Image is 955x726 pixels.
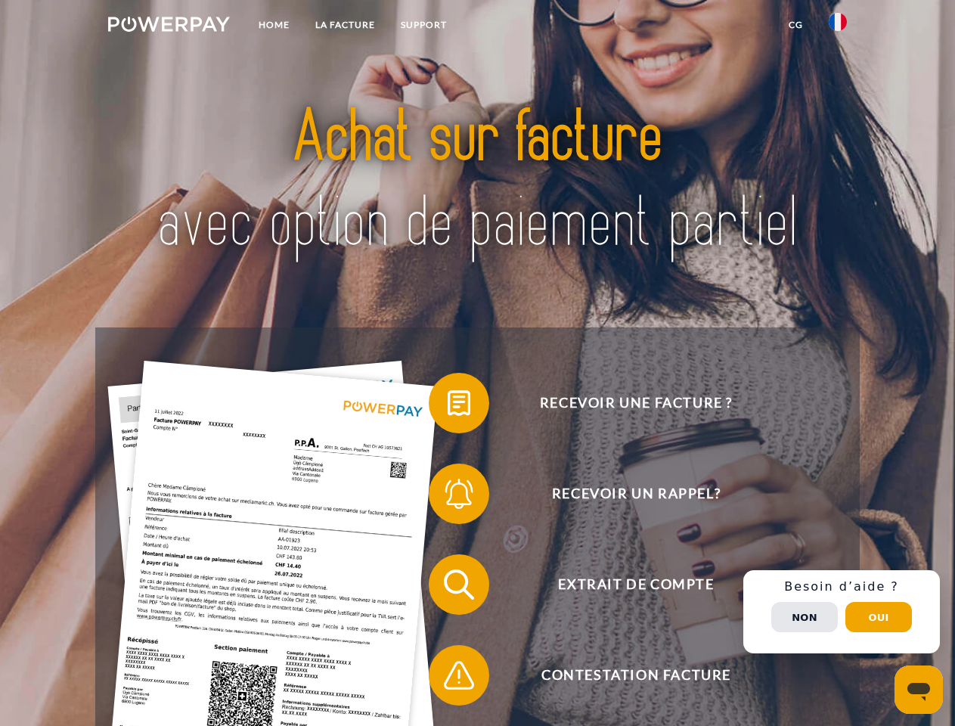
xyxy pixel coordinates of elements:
img: qb_search.svg [440,566,478,603]
span: Recevoir un rappel? [451,464,821,524]
iframe: Bouton de lancement de la fenêtre de messagerie [895,665,943,714]
button: Contestation Facture [429,645,822,706]
img: title-powerpay_fr.svg [144,73,811,290]
h3: Besoin d’aide ? [752,579,931,594]
img: qb_warning.svg [440,656,478,694]
span: Contestation Facture [451,645,821,706]
a: Support [388,11,460,39]
a: Home [246,11,302,39]
img: qb_bill.svg [440,384,478,422]
a: CG [776,11,816,39]
button: Recevoir une facture ? [429,373,822,433]
img: logo-powerpay-white.svg [108,17,230,32]
span: Extrait de compte [451,554,821,615]
div: Schnellhilfe [743,570,940,653]
button: Recevoir un rappel? [429,464,822,524]
button: Oui [845,602,912,632]
button: Extrait de compte [429,554,822,615]
a: LA FACTURE [302,11,388,39]
button: Non [771,602,838,632]
img: qb_bell.svg [440,475,478,513]
img: fr [829,13,847,31]
span: Recevoir une facture ? [451,373,821,433]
